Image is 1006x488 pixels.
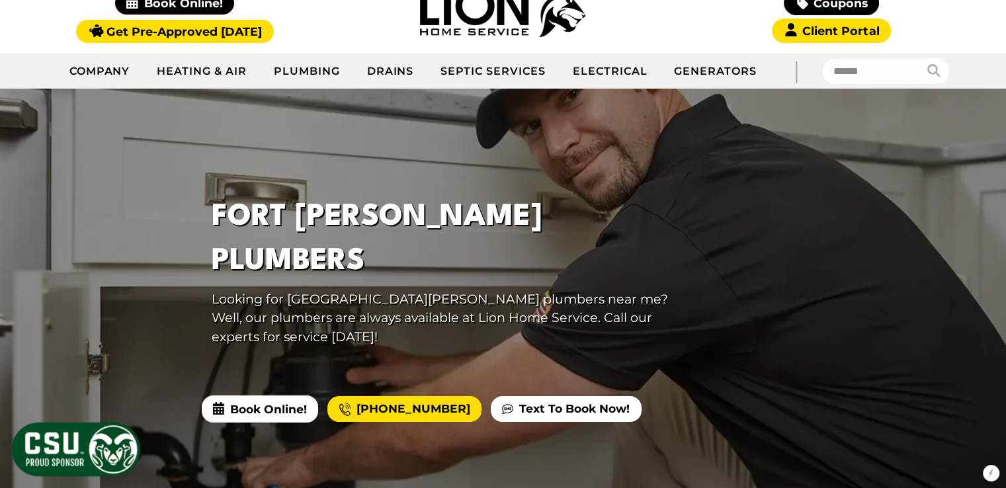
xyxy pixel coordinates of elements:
[491,396,641,423] a: Text To Book Now!
[661,55,770,88] a: Generators
[560,55,661,88] a: Electrical
[354,55,428,88] a: Drains
[212,195,693,284] h1: Fort [PERSON_NAME] Plumbers
[202,395,318,422] span: Book Online!
[772,19,891,43] a: Client Portal
[427,55,559,88] a: Septic Services
[76,20,274,43] a: Get Pre-Approved [DATE]
[770,54,823,89] div: |
[144,55,260,88] a: Heating & Air
[261,55,354,88] a: Plumbing
[10,421,142,478] img: CSU Sponsor Badge
[56,55,144,88] a: Company
[327,396,481,423] a: [PHONE_NUMBER]
[212,290,693,346] p: Looking for [GEOGRAPHIC_DATA][PERSON_NAME] plumbers near me? Well, our plumbers are always availa...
